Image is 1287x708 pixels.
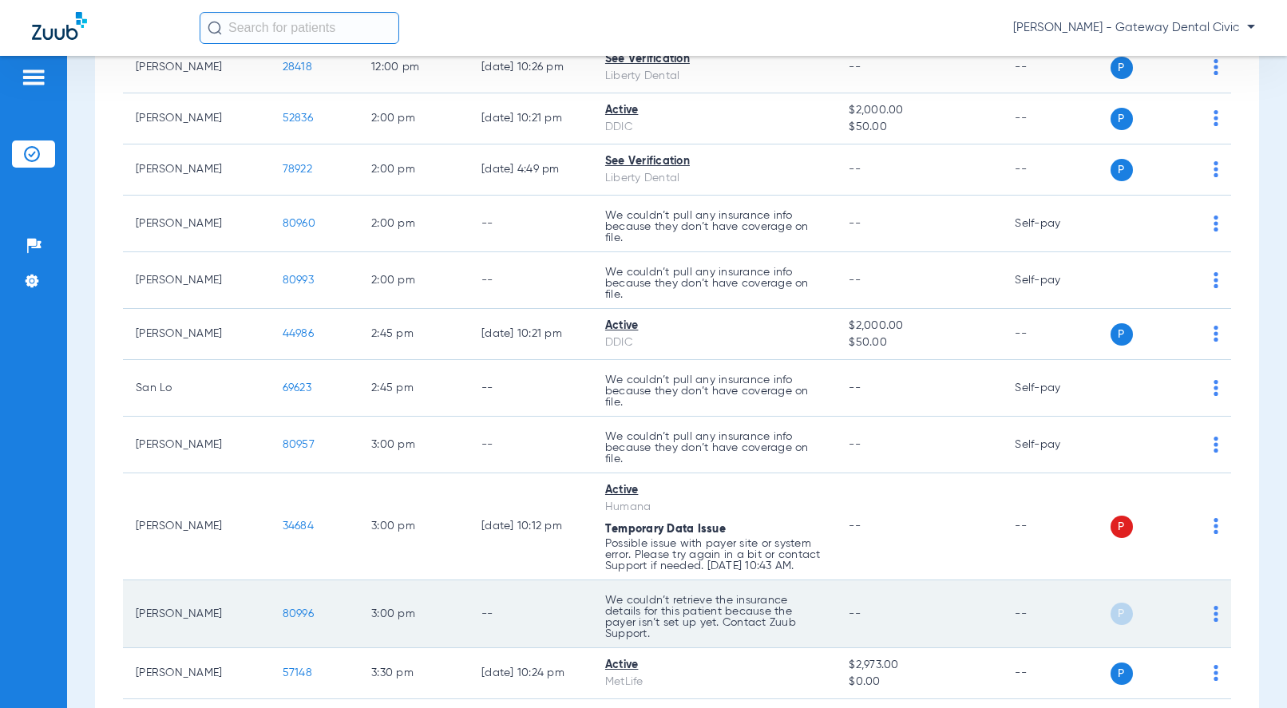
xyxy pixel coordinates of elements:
[1111,108,1133,130] span: P
[605,170,823,187] div: Liberty Dental
[849,608,861,619] span: --
[358,252,469,309] td: 2:00 PM
[605,334,823,351] div: DDIC
[283,218,315,229] span: 80960
[1214,161,1218,177] img: group-dot-blue.svg
[358,196,469,252] td: 2:00 PM
[123,309,270,360] td: [PERSON_NAME]
[283,382,311,394] span: 69623
[469,42,592,93] td: [DATE] 10:26 PM
[123,144,270,196] td: [PERSON_NAME]
[358,580,469,648] td: 3:00 PM
[605,102,823,119] div: Active
[1111,516,1133,538] span: P
[605,524,726,535] span: Temporary Data Issue
[1111,323,1133,346] span: P
[849,334,989,351] span: $50.00
[1002,360,1110,417] td: Self-pay
[605,538,823,572] p: Possible issue with payer site or system error. Please try again in a bit or contact Support if n...
[1111,603,1133,625] span: P
[849,164,861,175] span: --
[208,21,222,35] img: Search Icon
[605,431,823,465] p: We couldn’t pull any insurance info because they don’t have coverage on file.
[605,499,823,516] div: Humana
[469,144,592,196] td: [DATE] 4:49 PM
[1002,309,1110,360] td: --
[1207,631,1287,708] iframe: Chat Widget
[1214,518,1218,534] img: group-dot-blue.svg
[123,360,270,417] td: San Lo
[849,382,861,394] span: --
[849,520,861,532] span: --
[469,417,592,473] td: --
[283,328,314,339] span: 44986
[1002,144,1110,196] td: --
[1214,272,1218,288] img: group-dot-blue.svg
[1111,159,1133,181] span: P
[123,196,270,252] td: [PERSON_NAME]
[469,196,592,252] td: --
[469,580,592,648] td: --
[358,93,469,144] td: 2:00 PM
[283,275,314,286] span: 80993
[605,374,823,408] p: We couldn’t pull any insurance info because they don’t have coverage on file.
[469,360,592,417] td: --
[469,648,592,699] td: [DATE] 10:24 PM
[21,68,46,87] img: hamburger-icon
[283,520,314,532] span: 34684
[849,318,989,334] span: $2,000.00
[605,153,823,170] div: See Verification
[1214,380,1218,396] img: group-dot-blue.svg
[358,417,469,473] td: 3:00 PM
[358,473,469,580] td: 3:00 PM
[1002,580,1110,648] td: --
[358,360,469,417] td: 2:45 PM
[1002,93,1110,144] td: --
[1214,437,1218,453] img: group-dot-blue.svg
[849,657,989,674] span: $2,973.00
[605,210,823,243] p: We couldn’t pull any insurance info because they don’t have coverage on file.
[123,252,270,309] td: [PERSON_NAME]
[849,61,861,73] span: --
[32,12,87,40] img: Zuub Logo
[283,439,315,450] span: 80957
[283,667,312,678] span: 57148
[469,309,592,360] td: [DATE] 10:21 PM
[849,218,861,229] span: --
[849,275,861,286] span: --
[283,164,312,175] span: 78922
[605,68,823,85] div: Liberty Dental
[469,473,592,580] td: [DATE] 10:12 PM
[1111,663,1133,685] span: P
[849,674,989,690] span: $0.00
[605,267,823,300] p: We couldn’t pull any insurance info because they don’t have coverage on file.
[1214,110,1218,126] img: group-dot-blue.svg
[605,51,823,68] div: See Verification
[123,417,270,473] td: [PERSON_NAME]
[1002,417,1110,473] td: Self-pay
[1002,42,1110,93] td: --
[469,252,592,309] td: --
[1111,57,1133,79] span: P
[1214,59,1218,75] img: group-dot-blue.svg
[849,119,989,136] span: $50.00
[605,119,823,136] div: DDIC
[469,93,592,144] td: [DATE] 10:21 PM
[283,113,313,124] span: 52836
[283,61,312,73] span: 28418
[358,309,469,360] td: 2:45 PM
[358,648,469,699] td: 3:30 PM
[1214,326,1218,342] img: group-dot-blue.svg
[1002,648,1110,699] td: --
[605,657,823,674] div: Active
[123,473,270,580] td: [PERSON_NAME]
[1214,216,1218,231] img: group-dot-blue.svg
[1002,252,1110,309] td: Self-pay
[123,580,270,648] td: [PERSON_NAME]
[358,144,469,196] td: 2:00 PM
[123,648,270,699] td: [PERSON_NAME]
[200,12,399,44] input: Search for patients
[1013,20,1255,36] span: [PERSON_NAME] - Gateway Dental Civic
[849,439,861,450] span: --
